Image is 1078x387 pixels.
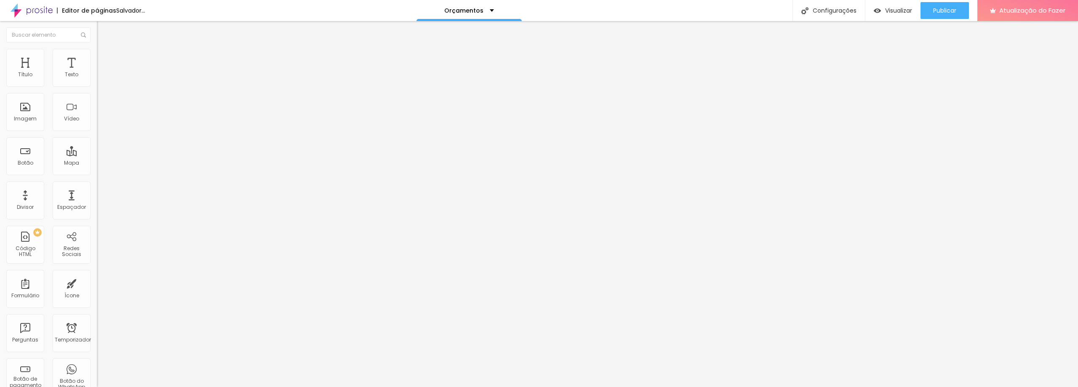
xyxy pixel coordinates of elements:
img: Ícone [801,7,808,14]
font: Espaçador [57,203,86,211]
font: Temporizador [55,336,91,343]
font: Visualizar [885,6,912,15]
font: Mapa [64,159,79,166]
font: Imagem [14,115,37,122]
font: Perguntas [12,336,38,343]
font: Configurações [813,6,857,15]
font: Formulário [11,292,39,299]
font: Salvador... [116,6,145,15]
font: Texto [65,71,78,78]
font: Atualização do Fazer [999,6,1065,15]
button: Publicar [921,2,969,19]
font: Ícone [64,292,79,299]
font: Título [18,71,32,78]
font: Botão [18,159,33,166]
input: Buscar elemento [6,27,91,43]
font: Publicar [933,6,956,15]
font: Orçamentos [444,6,483,15]
font: Redes Sociais [62,245,81,258]
font: Divisor [17,203,34,211]
img: Ícone [81,32,86,37]
font: Vídeo [64,115,79,122]
font: Editor de páginas [62,6,116,15]
button: Visualizar [865,2,921,19]
font: Código HTML [16,245,35,258]
img: view-1.svg [874,7,881,14]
